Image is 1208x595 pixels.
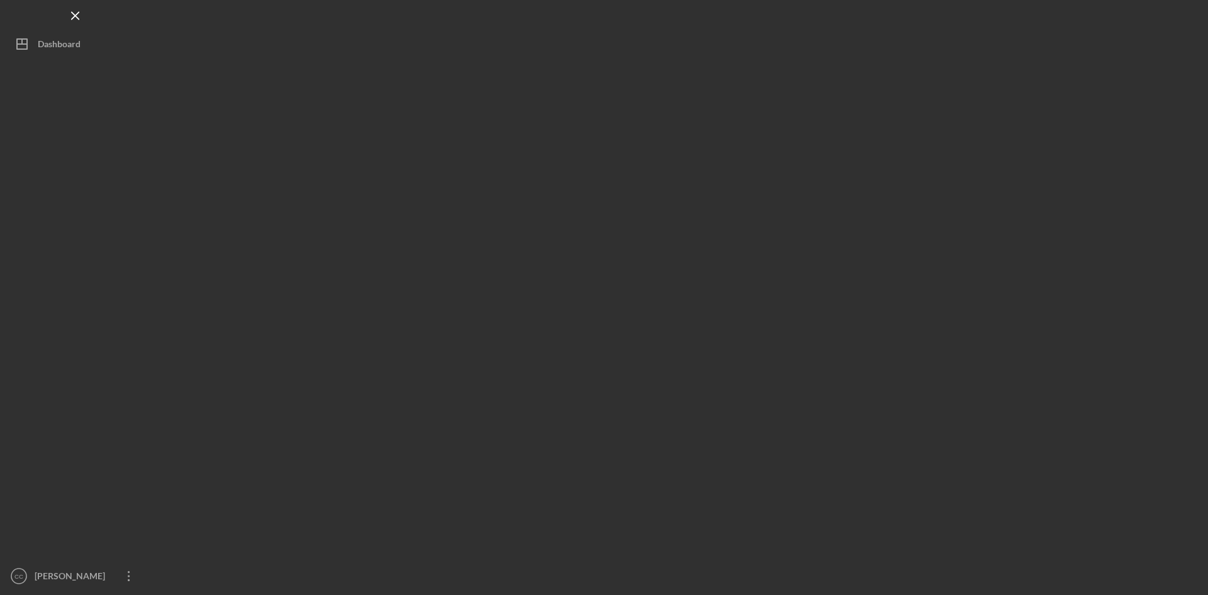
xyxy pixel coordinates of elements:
[6,31,145,57] button: Dashboard
[38,31,81,60] div: Dashboard
[6,564,145,589] button: CC[PERSON_NAME]
[31,564,113,592] div: [PERSON_NAME]
[14,573,23,580] text: CC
